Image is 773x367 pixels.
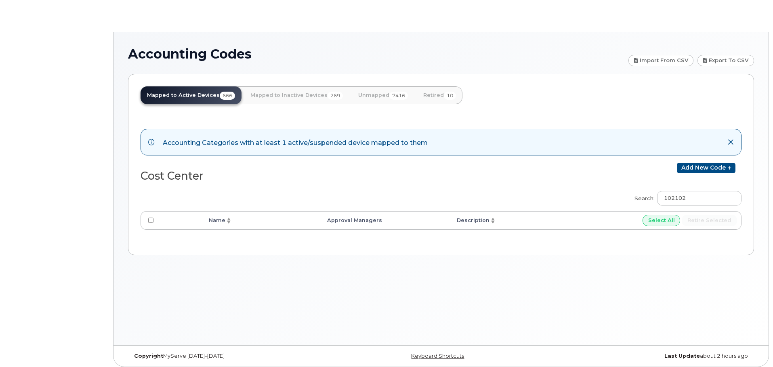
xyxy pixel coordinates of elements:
[141,86,242,104] a: Mapped to Active Devices
[629,186,741,208] label: Search:
[220,92,235,100] span: 666
[161,211,233,230] th: Name
[417,86,462,104] a: Retired
[244,86,349,104] a: Mapped to Inactive Devices
[664,353,700,359] strong: Last Update
[411,353,464,359] a: Keyboard Shortcuts
[628,55,694,66] a: Import from CSV
[444,92,456,100] span: 10
[389,92,408,100] span: 7416
[233,211,390,230] th: Approval Managers
[545,353,754,359] div: about 2 hours ago
[328,92,343,100] span: 269
[163,136,428,148] div: Accounting Categories with at least 1 active/suspended device mapped to them
[141,170,435,182] h2: Cost Center
[657,191,741,206] input: Search:
[352,86,414,104] a: Unmapped
[128,353,337,359] div: MyServe [DATE]–[DATE]
[643,215,681,226] input: Select All
[134,353,163,359] strong: Copyright
[677,163,735,173] a: Add new code
[389,211,497,230] th: Description
[128,47,624,61] h1: Accounting Codes
[697,55,754,66] a: Export to CSV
